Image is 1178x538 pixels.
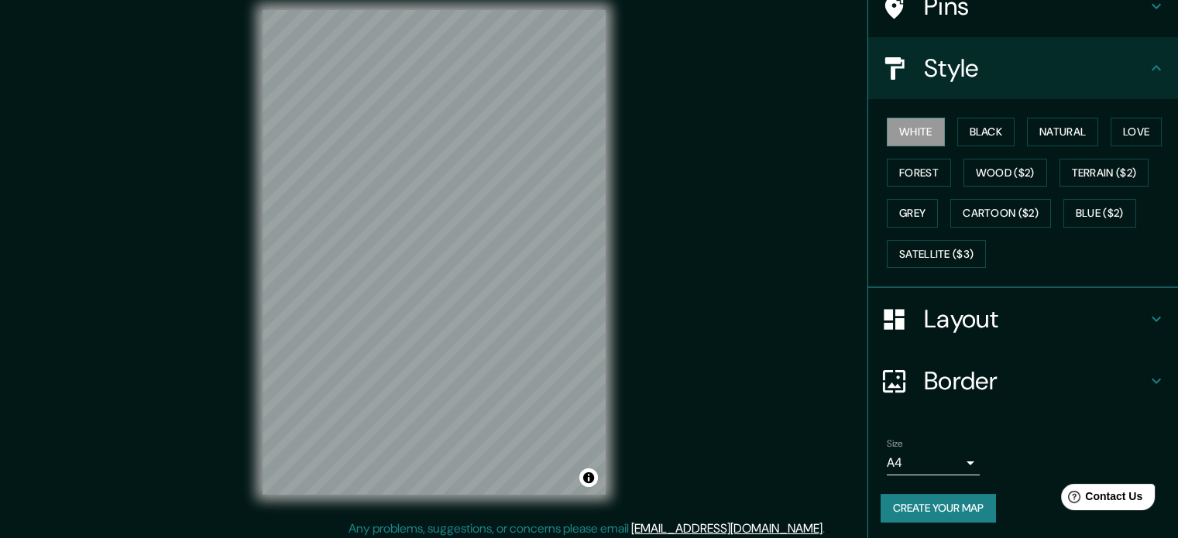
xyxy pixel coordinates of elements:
[887,159,951,187] button: Forest
[631,520,823,536] a: [EMAIL_ADDRESS][DOMAIN_NAME]
[868,288,1178,350] div: Layout
[887,118,945,146] button: White
[924,365,1147,396] h4: Border
[868,37,1178,99] div: Style
[1111,118,1162,146] button: Love
[825,519,827,538] div: .
[887,240,986,269] button: Satellite ($3)
[887,437,903,451] label: Size
[924,303,1147,334] h4: Layout
[1040,478,1161,521] iframe: Help widget launcher
[950,199,1051,228] button: Cartoon ($2)
[349,519,825,538] p: Any problems, suggestions, or concerns please email .
[957,118,1015,146] button: Black
[1027,118,1098,146] button: Natural
[1060,159,1149,187] button: Terrain ($2)
[1063,199,1136,228] button: Blue ($2)
[887,199,938,228] button: Grey
[827,519,830,538] div: .
[263,10,606,495] canvas: Map
[868,350,1178,412] div: Border
[887,451,980,475] div: A4
[579,468,598,487] button: Toggle attribution
[924,53,1147,84] h4: Style
[881,494,996,523] button: Create your map
[963,159,1047,187] button: Wood ($2)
